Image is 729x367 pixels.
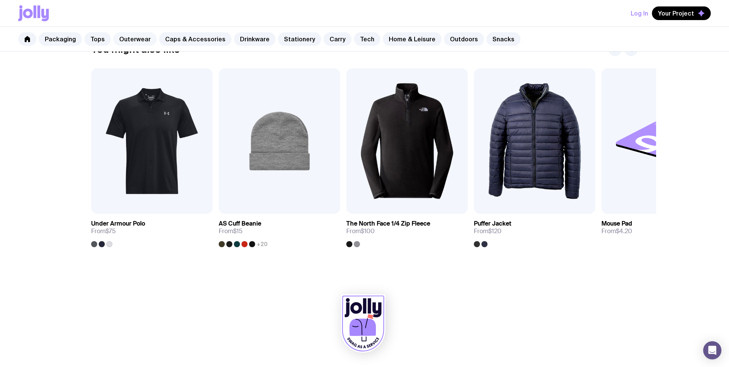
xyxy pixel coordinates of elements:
span: From [474,227,502,235]
span: From [601,227,632,235]
a: Mouse PadFrom$4.20 [601,214,723,241]
h3: Mouse Pad [601,220,632,227]
a: Drinkware [234,32,276,46]
a: Outerwear [113,32,157,46]
a: Tops [84,32,111,46]
span: From [346,227,375,235]
span: $75 [106,227,116,235]
a: Carry [323,32,352,46]
h3: Puffer Jacket [474,220,511,227]
a: Packaging [39,32,82,46]
span: $15 [233,227,243,235]
a: Caps & Accessories [159,32,232,46]
div: Open Intercom Messenger [703,341,721,359]
span: From [91,227,116,235]
a: AS Cuff BeanieFrom$15+20 [219,214,340,247]
a: Under Armour PoloFrom$75 [91,214,213,247]
span: From [219,227,243,235]
span: $100 [361,227,375,235]
a: Tech [354,32,380,46]
a: Outdoors [444,32,484,46]
h3: AS Cuff Beanie [219,220,261,227]
a: Stationery [278,32,321,46]
button: Log In [631,6,648,20]
span: +20 [257,241,268,247]
h3: The North Face 1/4 Zip Fleece [346,220,430,227]
a: Puffer JacketFrom$120 [474,214,595,247]
a: The North Face 1/4 Zip FleeceFrom$100 [346,214,468,247]
span: $4.20 [616,227,632,235]
h3: Under Armour Polo [91,220,145,227]
a: Home & Leisure [383,32,442,46]
span: $120 [488,227,502,235]
button: Your Project [652,6,711,20]
span: Your Project [658,9,694,17]
a: Snacks [486,32,521,46]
